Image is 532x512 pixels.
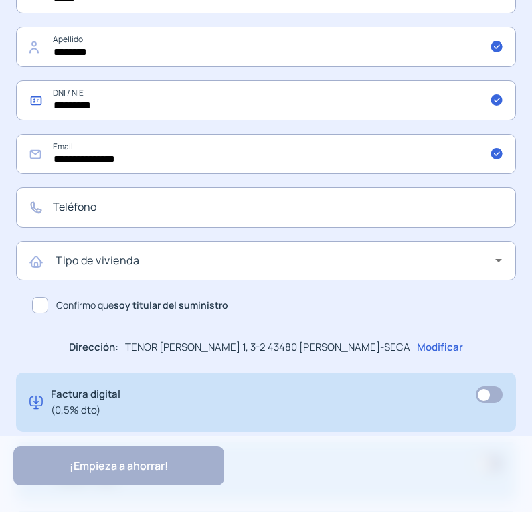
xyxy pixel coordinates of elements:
[417,339,463,355] p: Modificar
[69,339,118,355] p: Dirección:
[114,298,228,311] b: soy titular del suministro
[56,253,139,268] mat-label: Tipo de vivienda
[125,339,410,355] p: TENOR [PERSON_NAME] 1, 3-2 43480 [PERSON_NAME]-SECA
[29,386,43,418] img: digital-invoice.svg
[51,386,120,418] p: Factura digital
[56,298,228,313] span: Confirmo que
[51,402,120,418] span: (0,5% dto)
